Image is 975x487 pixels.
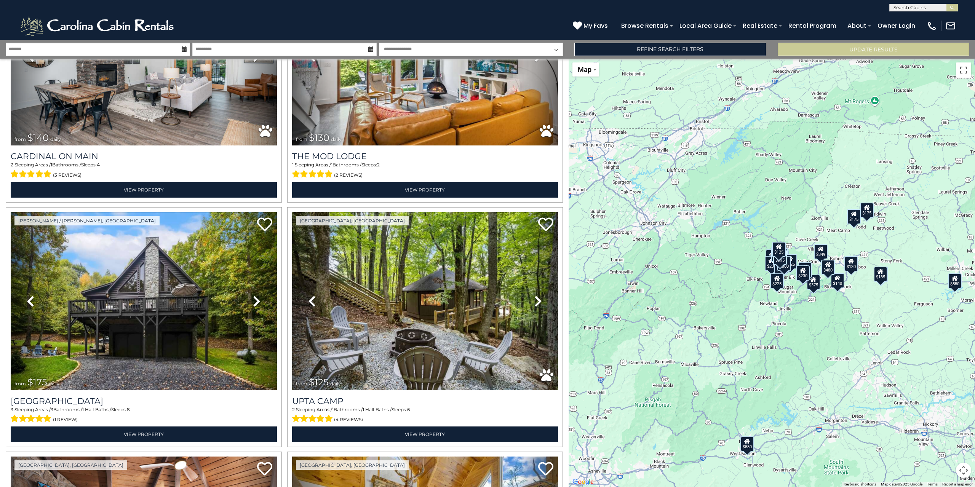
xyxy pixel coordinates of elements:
[292,182,558,198] a: View Property
[11,406,277,425] div: Sleeping Areas / Bathrooms / Sleeps:
[14,381,26,386] span: from
[942,482,973,486] a: Report a map error
[773,249,787,265] div: $395
[583,21,608,30] span: My Favs
[574,43,766,56] a: Refine Search Filters
[874,19,919,32] a: Owner Login
[945,21,956,31] img: mail-regular-white.png
[676,19,735,32] a: Local Area Guide
[538,217,553,233] a: Add to favorites
[292,396,558,406] a: Upta Camp
[51,407,53,412] span: 3
[617,19,672,32] a: Browse Rentals
[814,244,827,259] div: $349
[407,407,410,412] span: 6
[881,482,922,486] span: Map data ©2025 Google
[14,460,127,470] a: [GEOGRAPHIC_DATA], [GEOGRAPHIC_DATA]
[14,136,26,142] span: from
[772,241,786,257] div: $125
[774,259,788,275] div: $185
[844,19,870,32] a: About
[292,151,558,161] a: The Mod Lodge
[377,162,380,168] span: 2
[573,21,610,31] a: My Favs
[874,266,888,281] div: $297
[740,436,754,452] div: $580
[257,461,272,477] a: Add to favorites
[11,396,277,406] h3: Creekside Hideaway
[860,203,873,218] div: $175
[296,460,409,470] a: [GEOGRAPHIC_DATA], [GEOGRAPHIC_DATA]
[309,377,329,388] span: $125
[948,273,962,289] div: $550
[11,426,277,442] a: View Property
[11,151,277,161] a: Cardinal On Main
[739,19,781,32] a: Real Estate
[847,209,860,224] div: $175
[14,216,160,225] a: [PERSON_NAME] / [PERSON_NAME], [GEOGRAPHIC_DATA]
[927,482,938,486] a: Terms
[571,477,596,487] a: Open this area in Google Maps (opens a new window)
[296,216,409,225] a: [GEOGRAPHIC_DATA], [GEOGRAPHIC_DATA]
[796,265,809,280] div: $230
[538,461,553,477] a: Add to favorites
[27,377,47,388] span: $175
[49,381,59,386] span: daily
[292,162,294,168] span: 1
[927,21,937,31] img: phone-regular-white.png
[53,415,78,425] span: (1 review)
[330,381,341,386] span: daily
[572,62,599,77] button: Change map style
[292,212,558,390] img: thumbnail_167080979.jpeg
[956,62,971,78] button: Toggle fullscreen view
[127,407,130,412] span: 8
[331,162,332,168] span: 1
[770,273,784,288] div: $225
[807,274,820,289] div: $375
[571,477,596,487] img: Google
[778,43,969,56] button: Update Results
[309,132,329,143] span: $130
[296,381,307,386] span: from
[785,19,840,32] a: Rental Program
[578,65,591,73] span: Map
[334,415,363,425] span: (4 reviews)
[11,407,13,412] span: 3
[292,161,558,180] div: Sleeping Areas / Bathrooms / Sleeps:
[97,162,100,168] span: 4
[19,14,177,37] img: White-1-2.png
[11,182,277,198] a: View Property
[51,162,52,168] span: 1
[771,247,785,262] div: $425
[296,136,307,142] span: from
[11,396,277,406] a: [GEOGRAPHIC_DATA]
[874,266,887,281] div: $185
[11,161,277,180] div: Sleeping Areas / Bathrooms / Sleeps:
[332,407,334,412] span: 1
[53,170,82,180] span: (3 reviews)
[292,407,295,412] span: 2
[82,407,111,412] span: 1 Half Baths /
[831,273,844,288] div: $140
[331,136,342,142] span: daily
[777,255,791,271] div: $300
[334,170,363,180] span: (2 reviews)
[363,407,392,412] span: 1 Half Baths /
[765,256,778,271] div: $230
[956,463,971,478] button: Map camera controls
[292,406,558,425] div: Sleeping Areas / Bathrooms / Sleeps:
[844,482,876,487] button: Keyboard shortcuts
[50,136,61,142] span: daily
[821,260,834,275] div: $480
[27,132,49,143] span: $140
[257,217,272,233] a: Add to favorites
[292,426,558,442] a: View Property
[11,162,13,168] span: 2
[798,262,812,277] div: $400
[11,212,277,390] img: thumbnail_167346085.jpeg
[783,254,797,269] div: $625
[844,256,858,271] div: $130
